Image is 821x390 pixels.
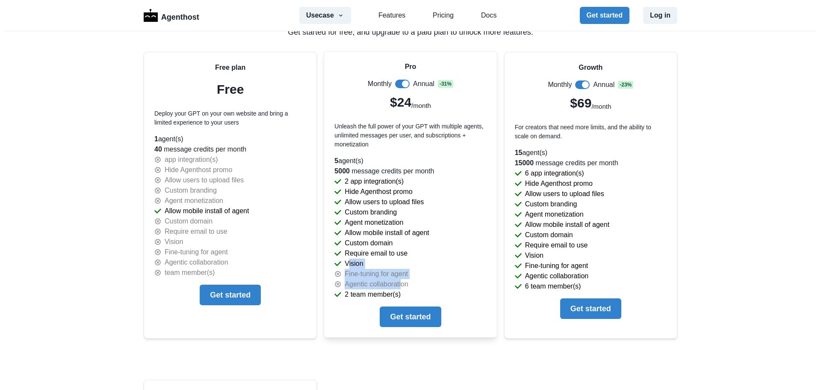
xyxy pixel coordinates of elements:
[144,8,199,23] a: LogoAgenthost
[525,230,573,240] p: Custom domain
[579,63,602,73] p: Growth
[525,199,577,209] p: Custom branding
[165,165,232,175] p: Hide Agenthost promo
[345,217,403,228] p: Agent monetization
[525,168,584,179] p: 6 app integration(s)
[618,81,633,89] span: - 23 %
[548,80,572,90] p: Monthly
[411,101,431,111] p: /month
[165,257,228,268] p: Agentic collaboration
[525,261,588,271] p: Fine-tuning for agent
[154,144,306,155] p: message credits per month
[525,240,588,250] p: Require email to use
[433,10,454,21] a: Pricing
[405,62,416,72] p: Pro
[345,197,424,207] p: Allow users to upload files
[525,250,543,261] p: Vision
[154,109,306,127] p: Deploy your GPT on your own website and bring a limited experience to your users
[525,271,589,281] p: Agentic collaboration
[161,8,199,23] p: Agenthost
[525,189,604,199] p: Allow users to upload files
[165,185,217,196] p: Custom branding
[438,80,453,88] span: - 31 %
[593,80,614,90] p: Annual
[334,167,350,175] span: 5000
[515,149,523,156] span: 15
[481,10,496,21] a: Docs
[643,7,677,24] button: Log in
[345,248,408,259] p: Require email to use
[144,9,158,22] img: Logo
[144,27,677,38] p: Get started for free, and upgrade to a paid plan to unlock more features.
[525,281,581,292] p: 6 team member(s)
[413,79,434,89] p: Annual
[154,146,162,153] span: 40
[154,135,158,143] span: 1
[560,298,621,319] button: Get started
[515,158,667,168] p: message credits per month
[154,134,306,144] p: agent(s)
[165,216,213,226] p: Custom domain
[378,10,405,21] a: Features
[165,237,183,247] p: Vision
[345,238,393,248] p: Custom domain
[580,7,629,24] button: Get started
[515,159,534,167] span: 15000
[165,247,228,257] p: Fine-tuning for agent
[515,123,667,141] p: For creators that need more limits, and the ability to scale on demand.
[368,79,392,89] p: Monthly
[215,63,245,73] p: Free plan
[334,156,486,166] p: agent(s)
[345,289,401,300] p: 2 team member(s)
[299,7,351,24] button: Usecase
[165,268,215,278] p: team member(s)
[345,187,412,197] p: Hide Agenthost promo
[345,176,404,187] p: 2 app integration(s)
[165,175,244,185] p: Allow users to upload files
[345,279,408,289] p: Agentic collaboration
[570,93,591,113] p: $69
[345,269,408,279] p: Fine-tuning for agent
[334,166,486,176] p: message credits per month
[165,226,227,237] p: Require email to use
[390,92,411,112] p: $24
[200,285,261,305] button: Get started
[380,307,441,327] button: Get started
[165,155,218,165] p: app integration(s)
[165,196,223,206] p: Agent monetization
[165,206,249,216] p: Allow mobile install of agent
[334,122,486,149] p: Unleash the full power of your GPT with multiple agents, unlimited messages per user, and subscri...
[525,220,609,230] p: Allow mobile install of agent
[334,157,338,164] span: 5
[515,148,667,158] p: agent(s)
[345,259,363,269] p: Vision
[525,209,584,220] p: Agent monetization
[591,102,611,112] p: /month
[345,207,397,217] p: Custom branding
[345,228,429,238] p: Allow mobile install of agent
[525,179,593,189] p: Hide Agenthost promo
[217,80,244,99] p: Free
